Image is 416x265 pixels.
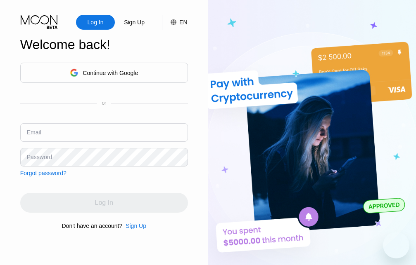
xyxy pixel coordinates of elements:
div: Password [27,154,52,160]
div: Don't have an account? [62,223,123,229]
div: Forgot password? [20,170,67,176]
div: Sign Up [126,223,146,229]
div: or [102,100,106,106]
div: EN [162,15,187,30]
div: Welcome back! [20,37,188,52]
div: Continue with Google [20,63,188,83]
div: EN [179,19,187,26]
div: Log In [76,15,115,30]
div: Email [27,129,41,136]
div: Continue with Google [83,70,138,76]
div: Log In [87,18,105,26]
div: Sign Up [115,15,154,30]
iframe: Button to launch messaging window [383,232,409,258]
div: Sign Up [123,18,145,26]
div: Sign Up [122,223,146,229]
